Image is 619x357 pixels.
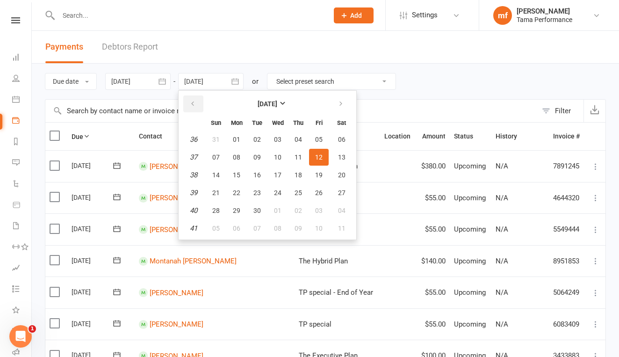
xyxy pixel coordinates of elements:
span: 17 [274,171,281,179]
button: 06 [227,220,246,237]
td: 7891245 [549,150,585,182]
span: 05 [212,225,220,232]
span: 10 [274,153,281,161]
a: [PERSON_NAME] [150,225,203,233]
span: N/A [496,320,508,328]
span: 07 [253,225,261,232]
button: 08 [227,149,246,166]
span: 11 [338,225,345,232]
span: 09 [253,153,261,161]
button: 28 [206,202,226,219]
span: 13 [338,153,345,161]
button: 02 [247,131,267,148]
input: Search... [56,9,322,22]
a: Debtors Report [102,31,158,63]
div: Tama Performance [517,15,572,24]
a: Assessments [12,258,31,279]
span: N/A [496,194,508,202]
a: Dashboard [12,48,31,69]
span: Upcoming [454,320,486,328]
a: [PERSON_NAME] [150,288,203,297]
th: Amount [416,123,450,150]
a: General attendance kiosk mode [12,321,31,342]
div: [DATE] [72,190,115,204]
strong: [DATE] [258,100,277,108]
button: 05 [206,220,226,237]
button: 03 [309,202,329,219]
span: 30 [253,207,261,214]
button: 05 [309,131,329,148]
span: N/A [496,162,508,170]
td: 8951853 [549,245,585,277]
small: Thursday [293,119,303,126]
span: 05 [315,136,323,143]
span: 22 [233,189,240,197]
span: 09 [295,225,302,232]
div: [DATE] [72,316,115,331]
td: $140.00 [416,245,450,277]
a: [PERSON_NAME] [150,194,203,202]
span: 23 [253,189,261,197]
span: 29 [233,207,240,214]
span: 07 [212,153,220,161]
button: 18 [288,167,308,183]
button: 21 [206,184,226,201]
div: [DATE] [72,284,115,299]
small: Sunday [211,119,221,126]
div: mf [493,6,512,25]
button: Due date [45,73,97,90]
em: 36 [190,135,197,144]
th: Contact [135,123,295,150]
span: Add [350,12,362,19]
span: Payments [45,42,83,51]
button: 13 [330,149,353,166]
button: 27 [330,184,353,201]
button: 23 [247,184,267,201]
button: 12 [309,149,329,166]
span: N/A [496,225,508,233]
span: 21 [212,189,220,197]
iframe: Intercom live chat [9,325,32,348]
em: 40 [190,206,197,215]
button: 08 [268,220,288,237]
span: Upcoming [454,288,486,297]
button: 16 [247,167,267,183]
a: Calendar [12,90,31,111]
button: 30 [247,202,267,219]
span: 03 [274,136,281,143]
a: Montanah [PERSON_NAME] [150,257,237,265]
td: 5549444 [549,213,585,245]
button: 01 [227,131,246,148]
button: 07 [206,149,226,166]
span: Upcoming [454,194,486,202]
span: Upcoming [454,225,486,233]
span: 08 [274,225,281,232]
span: 01 [274,207,281,214]
button: 24 [268,184,288,201]
small: Wednesday [272,119,284,126]
span: 02 [253,136,261,143]
button: 31 [206,131,226,148]
button: 04 [330,202,353,219]
button: 09 [288,220,308,237]
span: 06 [233,225,240,232]
div: or [252,76,259,87]
button: 10 [309,220,329,237]
span: 06 [338,136,345,143]
span: 24 [274,189,281,197]
button: 11 [288,149,308,166]
em: 41 [190,224,197,233]
span: 28 [212,207,220,214]
th: Location [380,123,416,150]
span: 16 [253,171,261,179]
button: 01 [268,202,288,219]
button: 22 [227,184,246,201]
span: Upcoming [454,257,486,265]
em: 39 [190,189,197,197]
td: $55.00 [416,213,450,245]
small: Saturday [337,119,346,126]
th: History [491,123,549,150]
span: 25 [295,189,302,197]
button: 06 [330,131,353,148]
span: 31 [212,136,220,143]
